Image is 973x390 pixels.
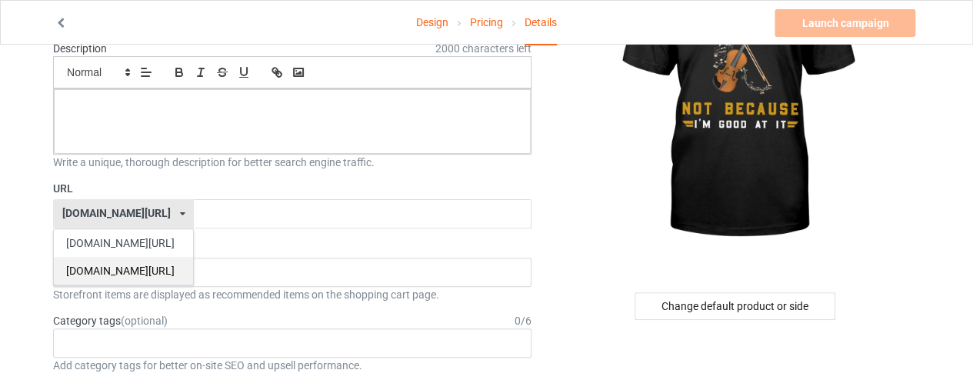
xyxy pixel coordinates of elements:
div: Write a unique, thorough description for better search engine traffic. [53,155,531,170]
div: [DOMAIN_NAME][URL] [54,229,193,257]
label: Category tags [53,313,168,328]
span: 2000 characters left [435,41,531,56]
div: [DOMAIN_NAME][URL] [54,257,193,285]
div: 0 / 6 [515,313,531,328]
div: Add category tags for better on-site SEO and upsell performance. [53,358,531,373]
label: Storefront [53,239,531,255]
div: [DOMAIN_NAME][URL] [62,208,171,218]
label: URL [53,181,531,196]
div: Change default product or side [635,292,835,320]
div: Storefront items are displayed as recommended items on the shopping cart page. [53,287,531,302]
div: Details [525,1,557,45]
a: Pricing [470,1,503,44]
span: (optional) [121,315,168,327]
a: Design [416,1,448,44]
label: Description [53,42,107,55]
